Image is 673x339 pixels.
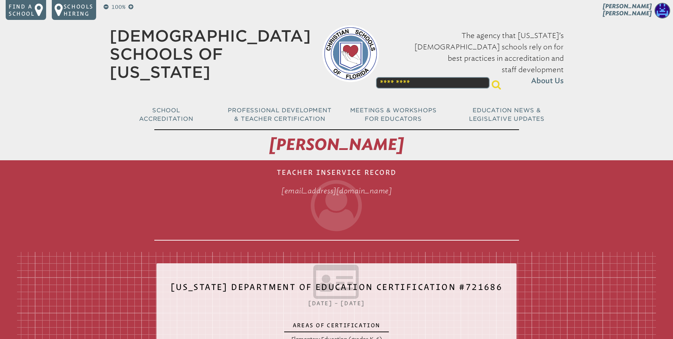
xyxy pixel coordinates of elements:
[64,3,93,17] p: Schools Hiring
[9,3,35,17] p: Find a school
[139,107,193,122] span: School Accreditation
[154,163,519,241] h1: Teacher Inservice Record
[110,3,127,11] p: 100%
[531,75,564,87] span: About Us
[171,278,502,302] h2: [US_STATE] Department of Education Certification #721686
[350,107,437,122] span: Meetings & Workshops for Educators
[269,135,404,154] span: [PERSON_NAME]
[228,107,331,122] span: Professional Development & Teacher Certification
[308,300,365,306] span: [DATE] – [DATE]
[655,3,670,18] img: 132c85ce1a05815fc0ed1ab119190fd4
[110,27,311,81] a: [DEMOGRAPHIC_DATA] Schools of [US_STATE]
[603,3,652,17] span: [PERSON_NAME] [PERSON_NAME]
[469,107,545,122] span: Education News & Legislative Updates
[390,30,564,87] p: The agency that [US_STATE]’s [DEMOGRAPHIC_DATA] schools rely on for best practices in accreditati...
[322,25,379,82] img: csf-logo-web-colors.png
[291,322,382,329] p: Areas of Certification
